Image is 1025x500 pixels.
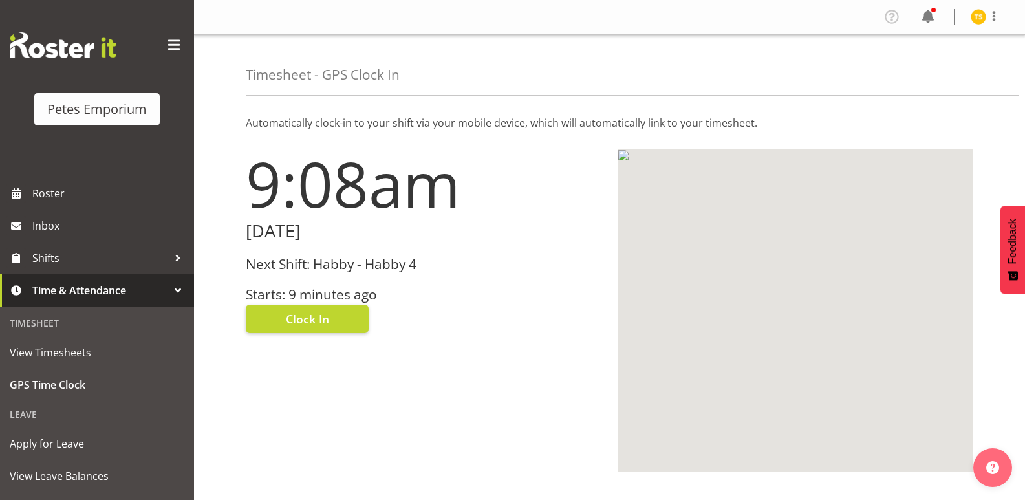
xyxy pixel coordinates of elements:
span: View Leave Balances [10,466,184,486]
img: tamara-straker11292.jpg [971,9,986,25]
button: Feedback - Show survey [1000,206,1025,294]
button: Clock In [246,305,369,333]
h4: Timesheet - GPS Clock In [246,67,400,82]
p: Automatically clock-in to your shift via your mobile device, which will automatically link to you... [246,115,973,131]
a: View Leave Balances [3,460,191,492]
span: Shifts [32,248,168,268]
a: View Timesheets [3,336,191,369]
span: Apply for Leave [10,434,184,453]
h1: 9:08am [246,149,602,219]
span: Roster [32,184,188,203]
div: Petes Emporium [47,100,147,119]
div: Timesheet [3,310,191,336]
span: Time & Attendance [32,281,168,300]
img: help-xxl-2.png [986,461,999,474]
h3: Starts: 9 minutes ago [246,287,602,302]
a: GPS Time Clock [3,369,191,401]
h2: [DATE] [246,221,602,241]
span: Inbox [32,216,188,235]
div: Leave [3,401,191,428]
span: View Timesheets [10,343,184,362]
span: Clock In [286,310,329,327]
h3: Next Shift: Habby - Habby 4 [246,257,602,272]
span: Feedback [1007,219,1019,264]
a: Apply for Leave [3,428,191,460]
span: GPS Time Clock [10,375,184,395]
img: Rosterit website logo [10,32,116,58]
